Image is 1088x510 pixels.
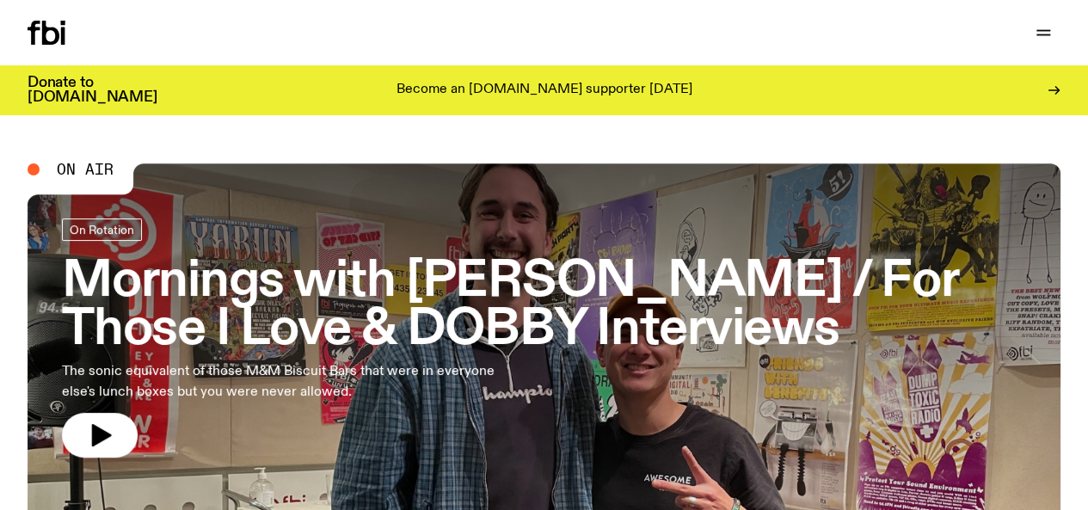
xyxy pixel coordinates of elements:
a: Mornings with [PERSON_NAME] / For Those I Love & DOBBY InterviewsThe sonic equivalent of those M&... [62,218,1026,458]
h3: Donate to [DOMAIN_NAME] [28,76,157,105]
p: Become an [DOMAIN_NAME] supporter [DATE] [396,83,692,98]
h3: Mornings with [PERSON_NAME] / For Those I Love & DOBBY Interviews [62,258,1026,354]
a: On Rotation [62,218,142,241]
span: On Rotation [70,224,134,237]
p: The sonic equivalent of those M&M Biscuit Bars that were in everyone else's lunch boxes but you w... [62,361,502,402]
span: On Air [57,162,114,177]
